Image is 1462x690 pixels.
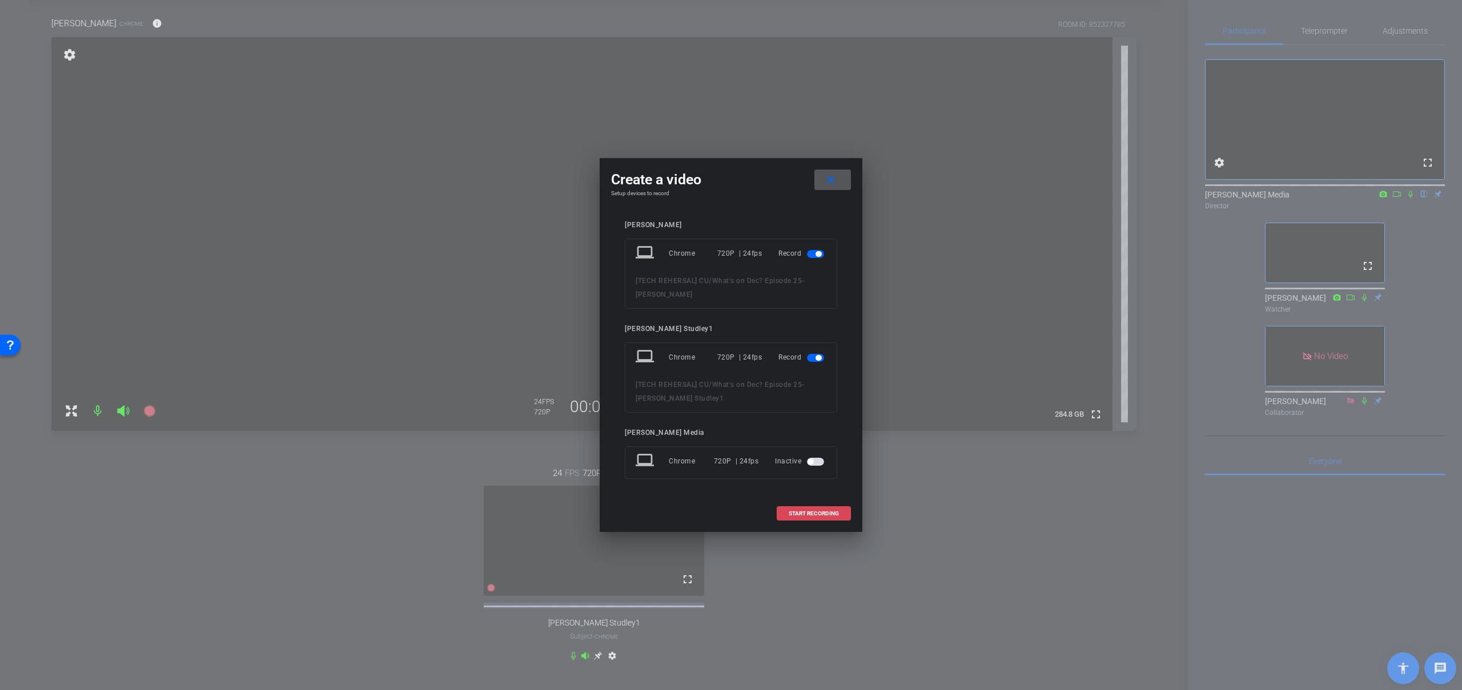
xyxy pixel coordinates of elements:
span: START RECORDING [789,511,839,517]
span: - [802,381,805,389]
div: Record [778,347,826,368]
span: [PERSON_NAME] [636,290,693,298]
div: [PERSON_NAME] Media [625,429,837,437]
h4: Setup devices to record [611,190,851,197]
div: Create a video [611,170,851,190]
div: [PERSON_NAME] Studley1 [625,325,837,333]
mat-icon: laptop [636,243,656,264]
mat-icon: close [824,173,838,187]
div: [PERSON_NAME] [625,221,837,229]
div: 720P | 24fps [714,451,759,471]
mat-icon: laptop [636,451,656,471]
div: 720P | 24fps [717,347,762,368]
div: Chrome [669,243,717,264]
div: Chrome [669,347,717,368]
span: - [802,277,805,285]
div: Record [778,243,826,264]
div: 720P | 24fps [717,243,762,264]
span: [TECH REHERSAL] CU/What's on Dec? Episode 25 [636,277,802,285]
button: START RECORDING [777,506,851,520]
mat-icon: laptop [636,347,656,368]
div: Chrome [669,451,714,471]
span: [PERSON_NAME] Studley1 [636,394,724,402]
div: Inactive [775,451,826,471]
span: [TECH REHERSAL] CU/What's on Dec? Episode 25 [636,381,802,389]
